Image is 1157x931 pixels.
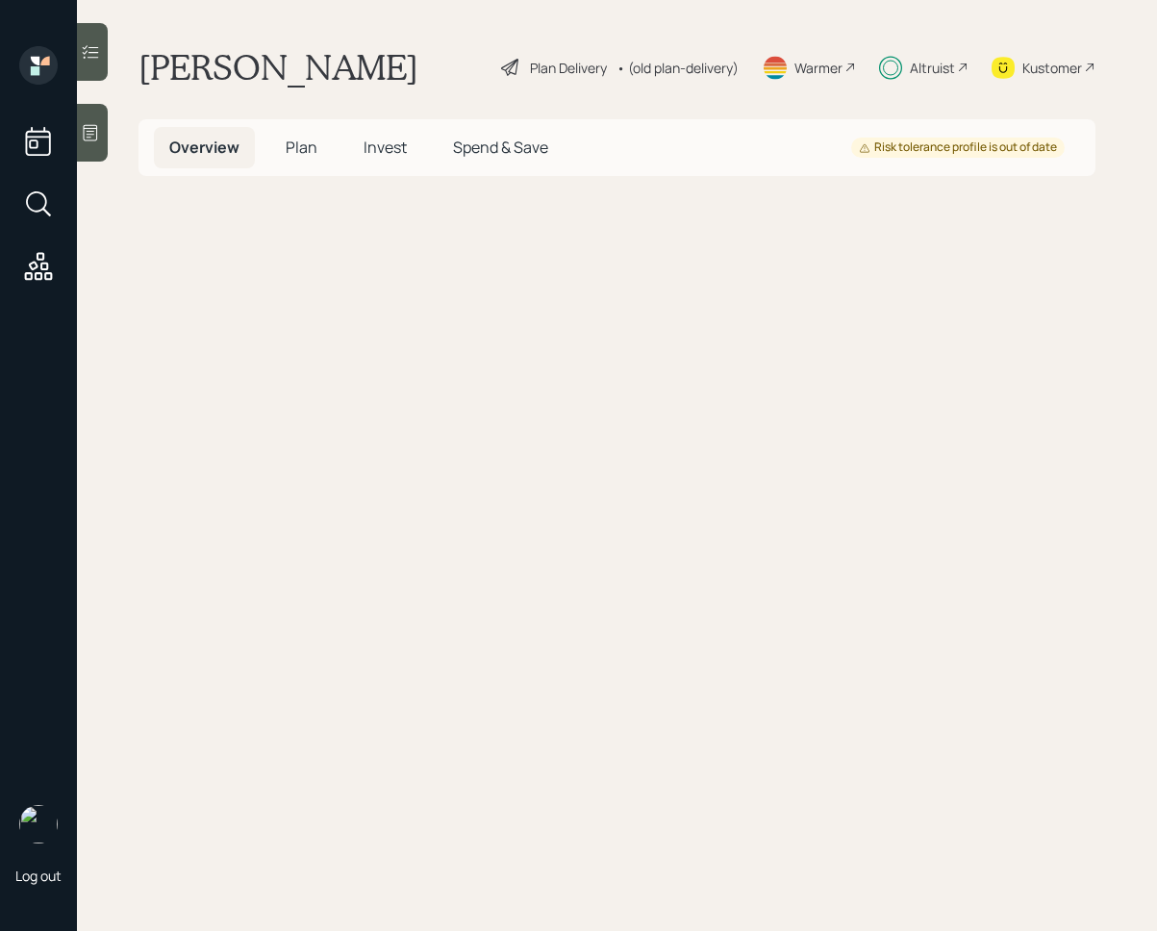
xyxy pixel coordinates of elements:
h1: [PERSON_NAME] [138,46,418,88]
span: Spend & Save [453,137,548,158]
div: Warmer [794,58,843,78]
img: retirable_logo.png [19,805,58,843]
div: Kustomer [1022,58,1082,78]
div: • (old plan-delivery) [616,58,739,78]
div: Plan Delivery [530,58,607,78]
span: Invest [364,137,407,158]
div: Risk tolerance profile is out of date [859,139,1057,156]
div: Log out [15,867,62,885]
span: Plan [286,137,317,158]
div: Altruist [910,58,955,78]
span: Overview [169,137,239,158]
